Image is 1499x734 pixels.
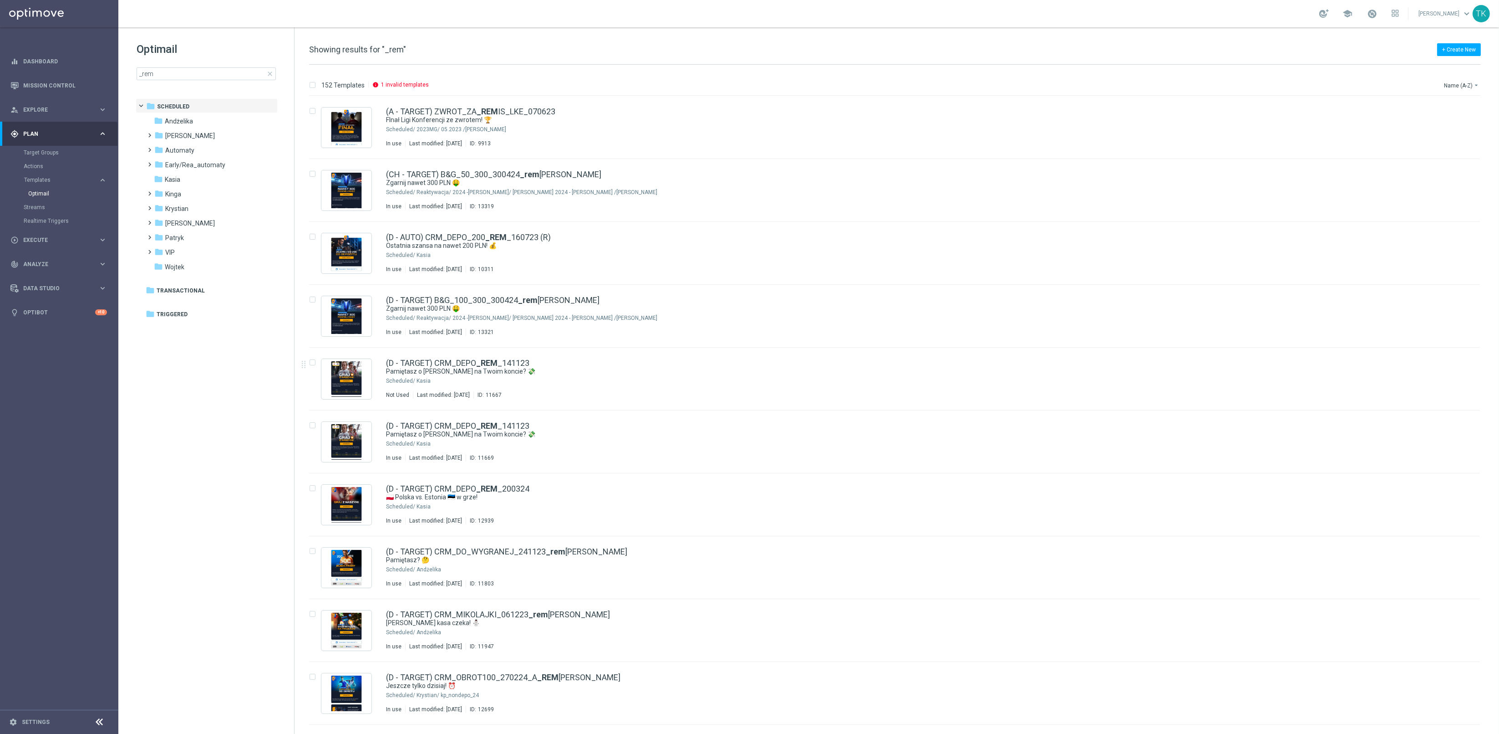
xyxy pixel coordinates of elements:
[23,286,98,291] span: Data Studio
[165,146,194,154] span: Automaty
[154,262,163,271] i: folder
[324,173,369,208] img: 13319.jpeg
[386,116,1442,124] div: FInał Ligi Konferencji ze zwrotem! 🏆
[154,131,163,140] i: folder
[386,126,415,133] div: Scheduled/
[518,295,538,305] b: _rem
[1437,43,1481,56] button: + Create New
[24,149,95,156] a: Target Groups
[165,205,188,213] span: Krystian
[10,130,98,138] div: Plan
[98,129,107,138] i: keyboard_arrow_right
[486,391,502,399] div: 11667
[324,110,369,145] img: 9913.jpeg
[300,536,1497,599] div: Press SPACE to select this row.
[324,361,369,397] img: 11667.jpeg
[417,692,1442,699] div: Scheduled/Krystian/kp_nondepo_24
[300,285,1497,348] div: Press SPACE to select this row.
[24,177,98,183] div: Templates
[24,214,117,228] div: Realtime Triggers
[478,454,494,462] div: 11669
[154,145,163,154] i: folder
[386,329,401,336] div: In use
[146,102,155,111] i: folder
[406,580,466,587] div: Last modified: [DATE]
[406,203,466,210] div: Last modified: [DATE]
[473,391,502,399] div: ID:
[98,236,107,244] i: keyboard_arrow_right
[23,107,98,113] span: Explore
[386,179,1442,187] div: Zgarnij nawet 300 PLN 🤑
[10,260,98,268] div: Analyze
[321,81,365,89] p: 152 Templates
[154,160,163,169] i: folder
[417,126,1442,133] div: Scheduled/Marcin G./2023MG/05.2023
[10,130,107,138] button: gps_fixed Plan keyboard_arrow_right
[24,176,107,184] div: Templates keyboard_arrow_right
[386,440,415,447] div: Scheduled/
[23,131,98,137] span: Plan
[10,236,19,244] i: play_circle_outline
[417,566,1442,573] div: Scheduled/Andżelika
[24,200,117,214] div: Streams
[10,82,107,89] button: Mission Control
[22,719,50,725] a: Settings
[413,391,473,399] div: Last modified: [DATE]
[1443,80,1481,91] button: Name (A-Z)arrow_drop_down
[386,619,1421,627] a: [PERSON_NAME] kasa czeka! ⛄
[386,485,529,493] a: (D - TARGET) CRM_DEPO_REM_200324
[1473,5,1490,22] div: TK
[137,67,276,80] input: Search Template
[386,391,409,399] div: Not Used
[154,247,163,257] i: folder
[165,132,215,140] span: Antoni L.
[165,219,215,227] span: Marcin G.
[10,49,107,73] div: Dashboard
[98,176,107,185] i: keyboard_arrow_right
[1342,9,1352,19] span: school
[478,706,494,713] div: 12699
[154,175,163,184] i: folder
[300,473,1497,536] div: Press SPACE to select this row.
[478,140,491,147] div: 9913
[386,252,415,259] div: Scheduled/
[146,309,155,318] i: folder
[10,106,107,113] div: person_search Explore keyboard_arrow_right
[477,107,498,116] b: _REM
[381,81,429,88] p: 1 invalid templates
[165,248,175,257] span: VIP
[386,643,401,650] div: In use
[300,159,1497,222] div: Press SPACE to select this row.
[386,629,415,636] div: Scheduled/
[386,314,415,322] div: Scheduled/
[309,45,406,54] span: Showing results for "_rem"
[10,261,107,268] div: track_changes Analyze keyboard_arrow_right
[386,673,620,682] a: (D - TARGET) CRM_OBROT100_270224_A_REM[PERSON_NAME]
[406,643,466,650] div: Last modified: [DATE]
[386,296,600,304] a: (D - TARGET) B&G_100_300_300424_rem[PERSON_NAME]
[478,643,494,650] div: 11947
[478,266,494,273] div: 10311
[165,234,184,242] span: Patryk
[386,189,415,196] div: Scheduled/
[386,556,1442,565] div: Pamiętasz? 🤔
[485,232,507,242] b: _REM
[324,424,369,460] img: 11669.jpeg
[324,298,369,334] img: 13321.jpeg
[266,70,274,77] span: close
[10,260,19,268] i: track_changes
[417,629,1442,636] div: Scheduled/Andżelika
[324,236,369,271] img: 10311.jpeg
[1418,7,1473,21] a: [PERSON_NAME]keyboard_arrow_down
[24,159,117,173] div: Actions
[98,105,107,114] i: keyboard_arrow_right
[9,718,17,726] i: settings
[10,285,107,292] button: Data Studio keyboard_arrow_right
[10,58,107,65] button: equalizer Dashboard
[466,203,494,210] div: ID:
[478,203,494,210] div: 13319
[520,169,539,179] b: _rem
[10,309,107,316] button: lightbulb Optibot +10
